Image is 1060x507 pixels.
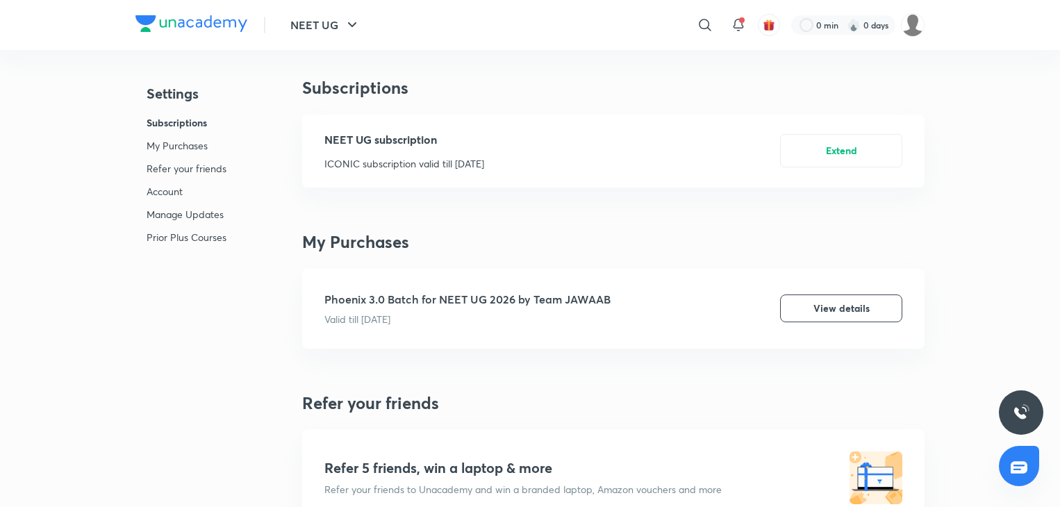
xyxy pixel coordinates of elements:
a: Company Logo [135,15,247,35]
h3: Refer your friends [302,393,925,413]
p: Subscriptions [147,115,226,130]
img: streak [847,18,861,32]
p: Manage Updates [147,207,226,222]
img: referral [850,451,902,504]
img: ttu [1013,404,1029,421]
img: Company Logo [135,15,247,32]
button: NEET UG [282,11,369,39]
img: Sakshi [901,13,925,37]
p: Phoenix 3.0 Batch for NEET UG 2026 by Team JAWAAB [324,291,611,308]
p: ICONIC subscription valid till [DATE] [324,156,484,171]
h4: Settings [147,83,226,104]
button: View details [780,294,902,322]
button: avatar [758,14,780,36]
p: NEET UG subscription [324,131,484,148]
p: Valid till [DATE] [324,312,611,326]
p: My Purchases [147,138,226,153]
h3: My Purchases [302,232,925,252]
img: avatar [763,19,775,31]
p: Account [147,184,226,199]
p: Refer your friends to Unacademy and win a branded laptop, Amazon vouchers and more [324,482,722,497]
p: Refer your friends [147,161,226,176]
h3: Subscriptions [302,78,925,98]
button: Extend [780,134,902,167]
p: Prior Plus Courses [147,230,226,244]
h4: Refer 5 friends, win a laptop & more [324,460,552,476]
